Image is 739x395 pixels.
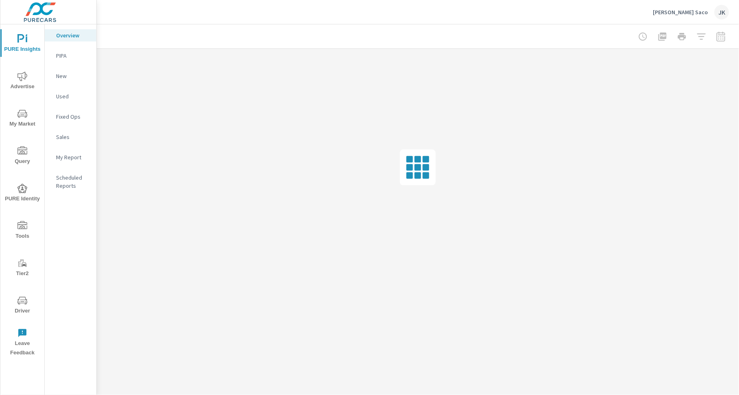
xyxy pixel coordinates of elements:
[45,151,96,163] div: My Report
[45,111,96,123] div: Fixed Ops
[3,328,42,358] span: Leave Feedback
[56,174,90,190] p: Scheduled Reports
[56,72,90,80] p: New
[3,34,42,54] span: PURE Insights
[715,5,729,20] div: JK
[45,50,96,62] div: PIPA
[56,52,90,60] p: PIPA
[3,221,42,241] span: Tools
[3,146,42,166] span: Query
[45,70,96,82] div: New
[45,131,96,143] div: Sales
[56,113,90,121] p: Fixed Ops
[3,184,42,204] span: PURE Identity
[3,72,42,91] span: Advertise
[3,258,42,278] span: Tier2
[3,296,42,316] span: Driver
[56,31,90,39] p: Overview
[653,9,708,16] p: [PERSON_NAME] Saco
[45,90,96,102] div: Used
[56,153,90,161] p: My Report
[56,92,90,100] p: Used
[56,133,90,141] p: Sales
[3,109,42,129] span: My Market
[45,29,96,41] div: Overview
[45,171,96,192] div: Scheduled Reports
[0,24,44,361] div: nav menu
